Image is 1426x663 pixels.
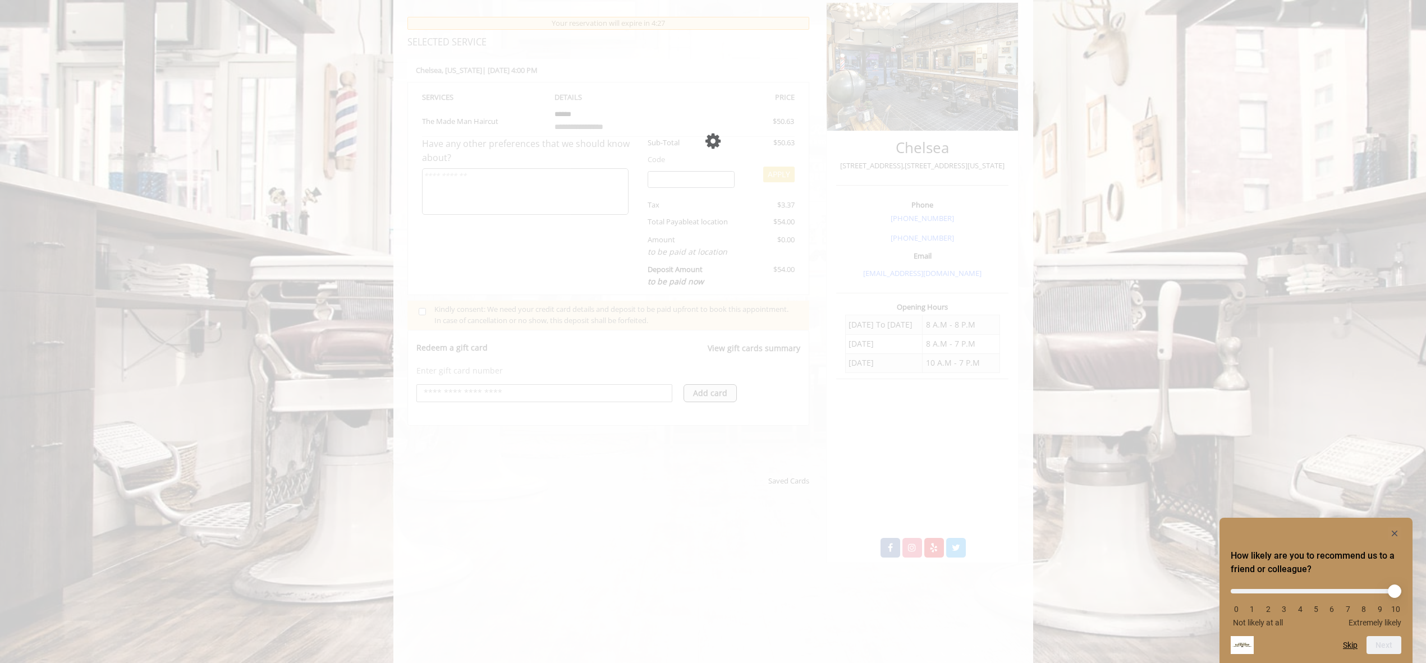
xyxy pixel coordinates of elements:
[1295,605,1306,614] li: 4
[1326,605,1337,614] li: 6
[1231,581,1401,627] div: How likely are you to recommend us to a friend or colleague? Select an option from 0 to 10, with ...
[1390,605,1401,614] li: 10
[1263,605,1274,614] li: 2
[1358,605,1369,614] li: 8
[1367,636,1401,654] button: Next question
[1388,527,1401,540] button: Hide survey
[1342,605,1354,614] li: 7
[1233,618,1283,627] span: Not likely at all
[1246,605,1258,614] li: 1
[1231,527,1401,654] div: How likely are you to recommend us to a friend or colleague? Select an option from 0 to 10, with ...
[1278,605,1290,614] li: 3
[1231,605,1242,614] li: 0
[1231,549,1401,576] h2: How likely are you to recommend us to a friend or colleague? Select an option from 0 to 10, with ...
[1310,605,1322,614] li: 5
[1349,618,1401,627] span: Extremely likely
[1374,605,1386,614] li: 9
[1343,641,1358,650] button: Skip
